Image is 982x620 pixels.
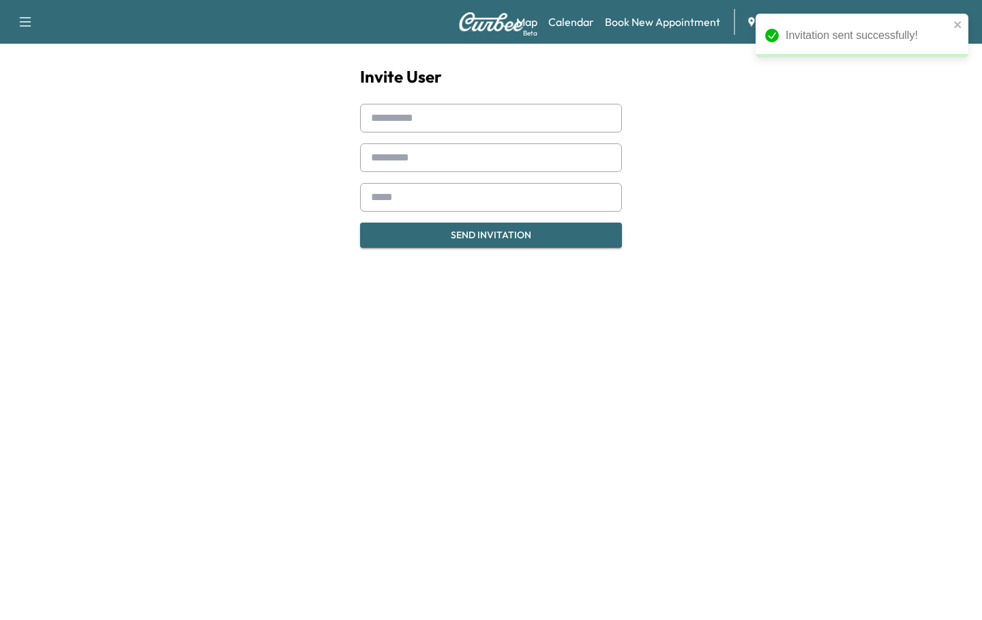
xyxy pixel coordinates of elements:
[516,14,537,30] a: MapBeta
[458,12,524,31] img: Curbee Logo
[605,14,720,30] a: Book New Appointment
[360,223,622,248] button: Send Invitation
[953,19,963,30] button: close
[360,66,622,87] h1: Invite User
[548,14,594,30] a: Calendar
[523,28,537,38] div: Beta
[786,27,949,44] div: Invitation sent successfully!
